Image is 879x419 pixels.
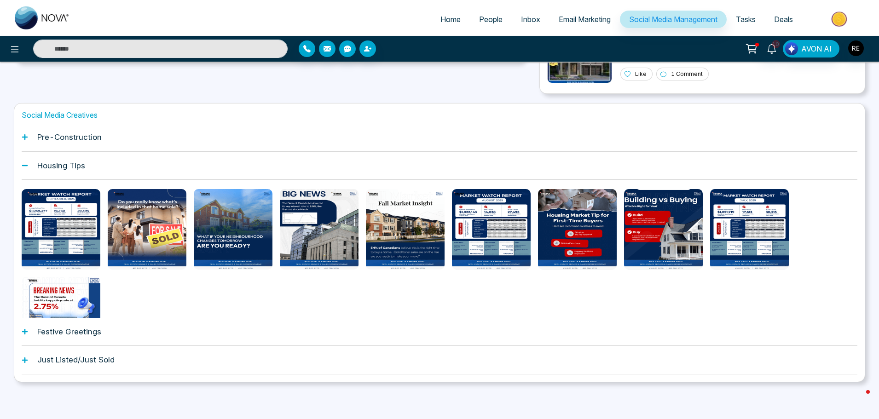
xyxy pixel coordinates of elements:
[727,11,765,28] a: Tasks
[15,6,70,29] img: Nova CRM Logo
[736,15,756,24] span: Tasks
[785,42,798,55] img: Lead Flow
[761,40,783,56] a: 10
[807,9,873,29] img: Market-place.gif
[479,15,503,24] span: People
[774,15,793,24] span: Deals
[629,15,717,24] span: Social Media Management
[37,327,101,336] h1: Festive Greetings
[22,111,857,120] h1: Social Media Creatives
[37,355,115,364] h1: Just Listed/Just Sold
[783,40,839,57] button: AVON AI
[671,70,703,78] p: 1 Comment
[521,15,540,24] span: Inbox
[37,161,85,170] h1: Housing Tips
[37,132,102,142] h1: Pre-Construction
[470,11,512,28] a: People
[765,11,802,28] a: Deals
[440,15,461,24] span: Home
[848,40,864,56] img: User Avatar
[801,43,832,54] span: AVON AI
[431,11,470,28] a: Home
[559,15,611,24] span: Email Marketing
[635,70,647,78] p: Like
[772,40,780,48] span: 10
[512,11,549,28] a: Inbox
[549,11,620,28] a: Email Marketing
[848,388,870,410] iframe: Intercom live chat
[620,11,727,28] a: Social Media Management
